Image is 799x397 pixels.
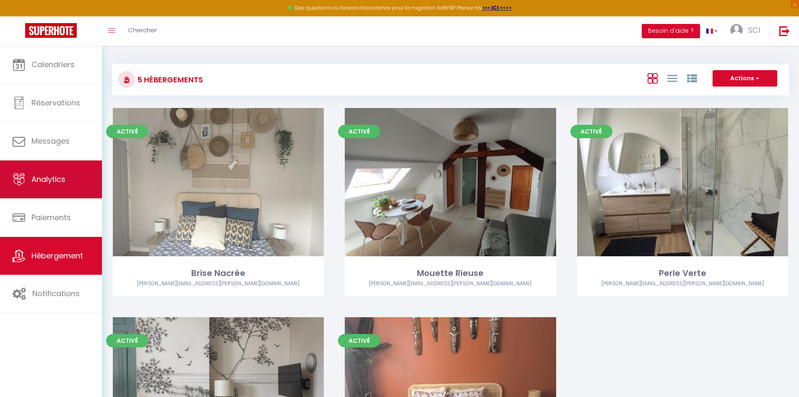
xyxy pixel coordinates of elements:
[648,71,658,85] a: Vue en Box
[122,16,163,46] a: Chercher
[31,212,71,223] span: Paiements
[113,280,324,288] div: Airbnb
[31,136,70,146] span: Messages
[642,24,700,38] button: Besoin d'aide ?
[724,16,770,46] a: ... SCI
[345,280,556,288] div: Airbnb
[687,71,697,85] a: Vue par Groupe
[128,26,157,34] span: Chercher
[106,125,148,138] span: Activé
[32,288,80,299] span: Notifications
[31,97,80,108] span: Réservations
[106,334,148,347] span: Activé
[713,70,777,87] button: Actions
[31,59,75,70] span: Calendriers
[779,26,790,36] img: logout
[482,4,512,11] a: >>> ICI <<<<
[667,71,677,85] a: Vue en Liste
[31,250,83,261] span: Hébergement
[25,23,77,38] img: Super Booking
[338,125,380,138] span: Activé
[31,174,65,184] span: Analytics
[338,334,380,347] span: Activé
[577,280,788,288] div: Airbnb
[748,25,760,35] span: SCI
[730,24,743,37] img: ...
[570,125,612,138] span: Activé
[577,267,788,280] div: Perle Verte
[113,267,324,280] div: Brise Nacrée
[135,70,203,89] h3: 5 Hébergements
[345,267,556,280] div: Mouette Rieuse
